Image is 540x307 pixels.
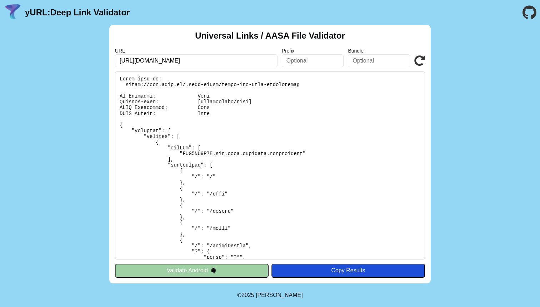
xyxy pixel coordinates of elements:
input: Optional [348,54,410,67]
input: Optional [282,54,344,67]
img: droidIcon.svg [211,267,217,273]
a: yURL:Deep Link Validator [25,8,130,18]
footer: © [237,283,302,307]
button: Copy Results [271,264,425,277]
label: Prefix [282,48,344,54]
button: Validate Android [115,264,269,277]
a: Michael Ibragimchayev's Personal Site [256,292,303,298]
div: Copy Results [275,267,421,274]
input: Required [115,54,277,67]
label: URL [115,48,277,54]
span: 2025 [241,292,254,298]
pre: Lorem ipsu do: sitam://con.adip.el/.sedd-eiusm/tempo-inc-utla-etdoloremag Al Enimadmi: Veni Quisn... [115,71,425,259]
h2: Universal Links / AASA File Validator [195,31,345,41]
label: Bundle [348,48,410,54]
img: yURL Logo [4,3,22,22]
